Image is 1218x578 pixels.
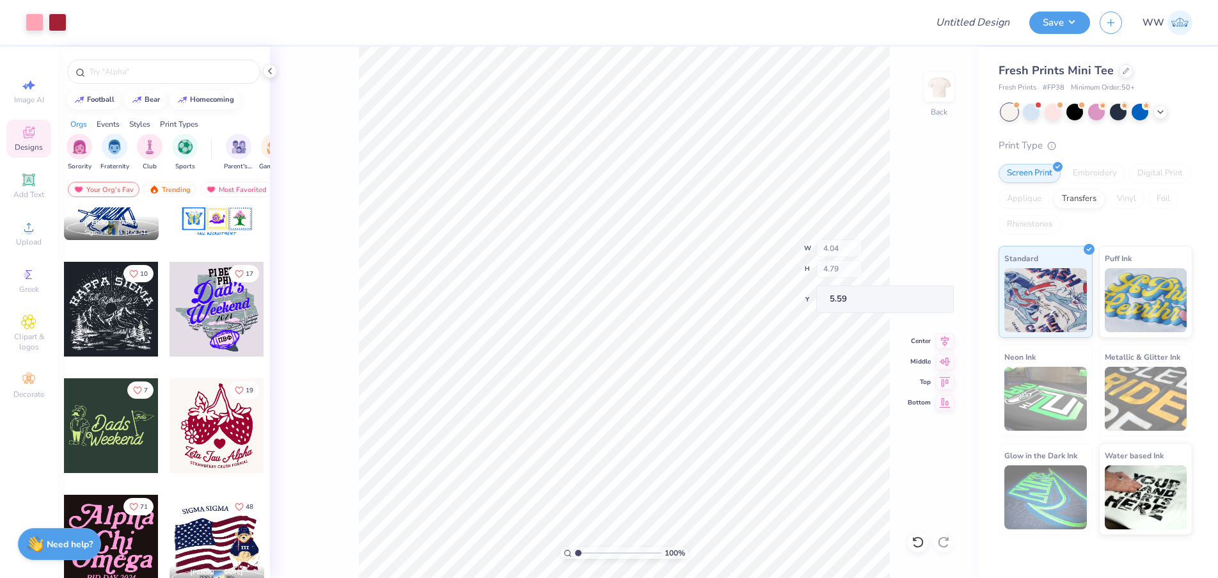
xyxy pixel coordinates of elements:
div: filter for Sports [172,134,198,172]
span: Middle [908,357,931,366]
div: Print Type [999,138,1192,153]
span: Minimum Order: 50 + [1071,83,1135,93]
span: Sorority [68,162,91,172]
img: trending.gif [149,185,159,194]
button: Like [229,498,259,515]
span: Fresh Prints [999,83,1036,93]
div: Screen Print [999,164,1061,183]
button: bear [125,90,166,109]
img: Standard [1004,268,1087,332]
img: trend_line.gif [177,96,187,104]
span: Add Text [13,189,44,200]
div: filter for Sorority [67,134,92,172]
span: Bottom [908,398,931,407]
img: Sorority Image [72,140,87,154]
span: Sigma Kappa, [US_STATE][GEOGRAPHIC_DATA] [84,228,154,237]
span: Upload [16,237,42,247]
a: WW [1143,10,1192,35]
div: Vinyl [1109,189,1144,209]
div: Your Org's Fav [68,182,139,197]
div: Applique [999,189,1050,209]
span: Sports [175,162,195,172]
span: Water based Ink [1105,449,1164,462]
span: Greek [19,284,39,294]
div: Styles [129,118,150,130]
span: 17 [246,271,253,277]
img: Parent's Weekend Image [232,140,246,154]
button: football [67,90,120,109]
img: trend_line.gif [132,96,142,104]
img: Water based Ink [1105,465,1187,529]
input: Try "Alpha" [88,65,252,78]
span: Designs [15,142,43,152]
img: most_fav.gif [74,185,84,194]
img: Game Day Image [267,140,281,154]
button: filter button [172,134,198,172]
div: Rhinestones [999,215,1061,234]
span: 71 [140,504,148,510]
span: Glow in the Dark Ink [1004,449,1077,462]
span: Fraternity [100,162,129,172]
img: Fraternity Image [107,140,122,154]
img: Neon Ink [1004,367,1087,431]
span: Game Day [259,162,289,172]
div: Foil [1148,189,1178,209]
img: Club Image [143,140,157,154]
button: Like [123,265,154,282]
button: filter button [100,134,129,172]
span: 48 [246,504,253,510]
span: Club [143,162,157,172]
button: Like [123,498,154,515]
span: 10 [140,271,148,277]
div: Orgs [70,118,87,130]
img: most_fav.gif [206,185,216,194]
div: Transfers [1054,189,1105,209]
input: Untitled Design [926,10,1020,35]
button: filter button [259,134,289,172]
div: homecoming [190,96,234,103]
img: Metallic & Glitter Ink [1105,367,1187,431]
strong: Need help? [47,538,93,550]
span: Center [908,337,931,346]
div: Trending [143,182,196,197]
span: Metallic & Glitter Ink [1105,350,1180,364]
div: Events [97,118,120,130]
span: [PERSON_NAME] [84,218,138,227]
span: Clipart & logos [6,332,51,352]
span: Fresh Prints Mini Tee [999,63,1114,78]
button: filter button [224,134,253,172]
span: 7 [144,387,148,394]
button: Save [1029,12,1090,34]
div: filter for Fraternity [100,134,129,172]
img: Wiro Wink [1167,10,1192,35]
span: 100 % [665,547,685,559]
span: # FP38 [1043,83,1064,93]
div: Most Favorited [200,182,273,197]
img: Sports Image [178,140,193,154]
div: filter for Parent's Weekend [224,134,253,172]
div: football [87,96,115,103]
div: bear [145,96,160,103]
span: Top [908,378,931,387]
span: [PERSON_NAME] [190,568,243,577]
div: filter for Game Day [259,134,289,172]
button: homecoming [170,90,240,109]
button: Like [229,381,259,399]
span: Standard [1004,252,1038,265]
button: Like [229,265,259,282]
span: Parent's Weekend [224,162,253,172]
img: Glow in the Dark Ink [1004,465,1087,529]
span: Image AI [14,95,44,105]
div: Print Types [160,118,198,130]
span: 19 [246,387,253,394]
button: filter button [67,134,92,172]
img: trend_line.gif [74,96,84,104]
div: filter for Club [137,134,162,172]
div: Back [931,106,947,118]
button: filter button [137,134,162,172]
span: Puff Ink [1105,252,1132,265]
span: Neon Ink [1004,350,1036,364]
div: Embroidery [1064,164,1125,183]
div: Digital Print [1129,164,1191,183]
span: WW [1143,15,1164,30]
